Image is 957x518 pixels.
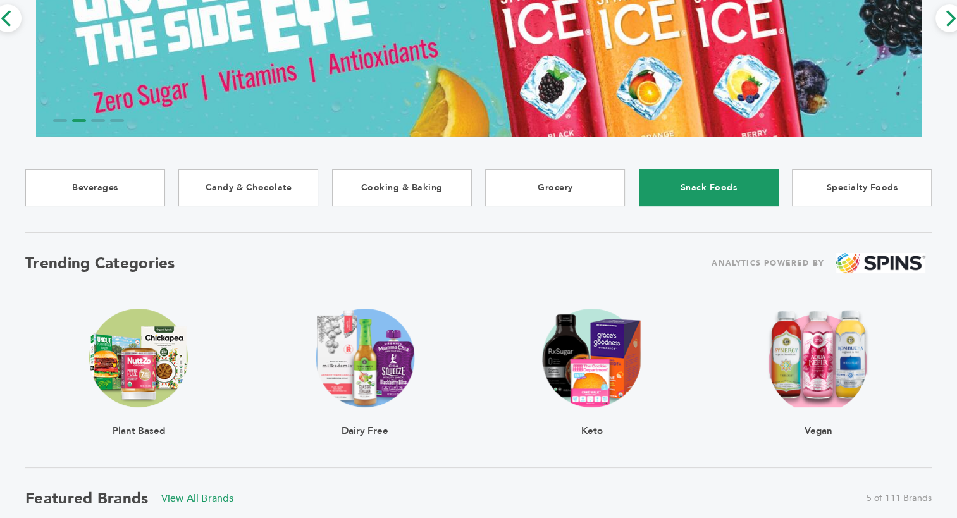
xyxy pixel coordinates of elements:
a: Candy & Chocolate [178,169,318,206]
img: claim_dairy_free Trending Image [316,309,414,407]
img: claim_ketogenic Trending Image [543,309,641,407]
a: Cooking & Baking [332,169,472,206]
span: 5 of 111 Brands [866,492,932,505]
div: Keto [543,407,641,435]
img: claim_plant_based Trending Image [89,309,188,407]
h2: Featured Brands [25,488,149,509]
img: spins.png [836,253,925,274]
span: ANALYTICS POWERED BY [712,256,824,271]
div: Vegan [767,407,870,435]
li: Page dot 3 [91,119,105,122]
a: Grocery [485,169,625,206]
a: Beverages [25,169,165,206]
a: Specialty Foods [792,169,932,206]
li: Page dot 4 [110,119,124,122]
li: Page dot 1 [53,119,67,122]
li: Page dot 2 [72,119,86,122]
a: View All Brands [161,491,234,505]
div: Dairy Free [316,407,414,435]
img: claim_vegan Trending Image [767,309,870,407]
h2: Trending Categories [25,253,175,274]
a: Snack Foods [639,169,779,206]
div: Plant Based [89,407,188,435]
